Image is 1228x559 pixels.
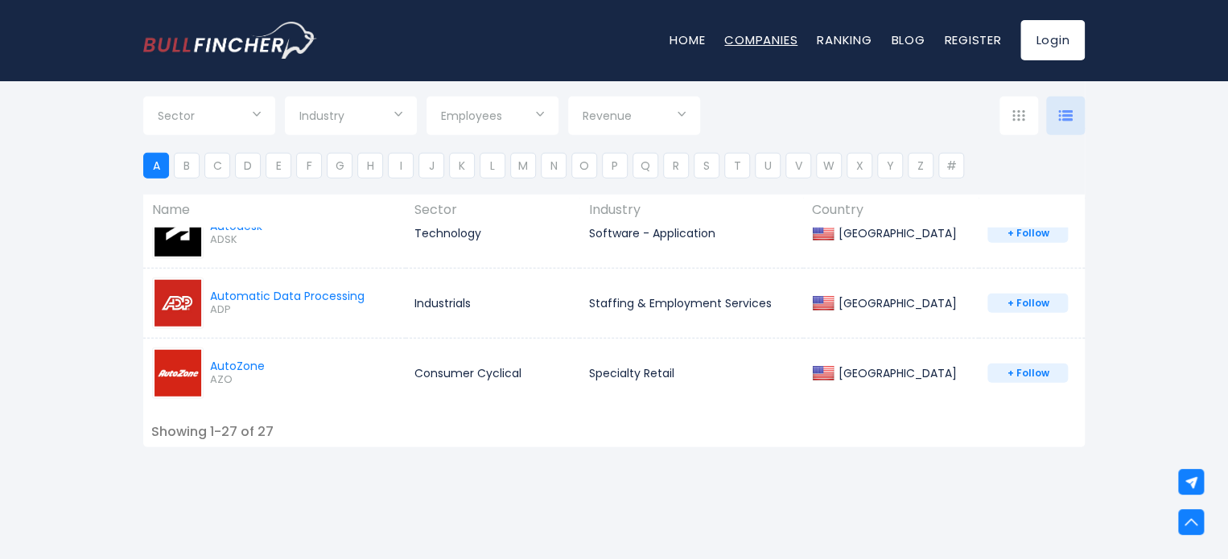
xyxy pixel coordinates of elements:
li: K [449,153,475,179]
div: [GEOGRAPHIC_DATA] [834,296,957,310]
img: ADP.jpeg [155,280,201,327]
a: Home [670,31,705,48]
a: Automatic Data Processing ADP [152,277,365,329]
img: AZO.png [155,350,201,397]
a: Companies [724,31,797,48]
li: U [755,153,781,179]
a: + follow [987,294,1068,313]
span: Sector [158,109,195,123]
input: Selection [583,103,686,132]
a: Ranking [817,31,872,48]
a: AutoZone AZO [152,347,265,399]
span: AZO [210,373,265,387]
div: Automatic Data Processing [210,289,365,303]
input: Selection [158,103,261,132]
span: Employees [441,109,502,123]
a: Blog [891,31,925,48]
td: Consumer Cyclical [406,338,579,408]
a: + follow [987,224,1068,243]
th: Country [803,193,979,228]
td: Specialty Retail [579,338,803,408]
li: P [602,153,628,179]
div: [GEOGRAPHIC_DATA] [834,366,957,380]
div: [GEOGRAPHIC_DATA] [834,226,957,240]
li: F [296,153,322,179]
input: Selection [299,103,402,132]
div: AutoZone [210,359,265,373]
li: D [235,153,261,179]
td: Technology [406,198,579,268]
span: Revenue [583,109,632,123]
li: G [327,153,352,179]
a: Register [944,31,1001,48]
img: Bullfincher logo [143,22,317,59]
li: Q [633,153,658,179]
td: Staffing & Employment Services [579,268,803,338]
li: O [571,153,597,179]
a: Go to homepage [143,22,316,59]
li: C [204,153,230,179]
li: E [266,153,291,179]
li: J [418,153,444,179]
span: ADSK [210,233,262,247]
a: + follow [987,364,1068,383]
input: Selection [441,103,544,132]
th: Name [143,193,406,228]
li: X [847,153,872,179]
span: Industry [299,109,344,123]
li: R [663,153,689,179]
img: ADSK.png [155,210,201,257]
li: N [541,153,567,179]
th: Sector [406,193,579,228]
li: # [938,153,964,179]
div: Showing 1-27 of 27 [151,424,274,441]
li: Y [877,153,903,179]
a: Autodesk ADSK [152,208,262,259]
li: Z [908,153,933,179]
li: B [174,153,200,179]
li: I [388,153,414,179]
li: M [510,153,536,179]
li: H [357,153,383,179]
li: W [816,153,842,179]
li: T [724,153,750,179]
img: icon-comp-grid.svg [1012,110,1025,121]
td: Software - Application [579,198,803,268]
a: Login [1020,20,1085,60]
img: icon-comp-list-view.svg [1058,110,1073,121]
li: A [143,153,169,179]
li: V [785,153,811,179]
li: L [480,153,505,179]
span: ADP [210,303,365,317]
td: Industrials [406,268,579,338]
th: Industry [579,193,803,228]
li: S [694,153,719,179]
